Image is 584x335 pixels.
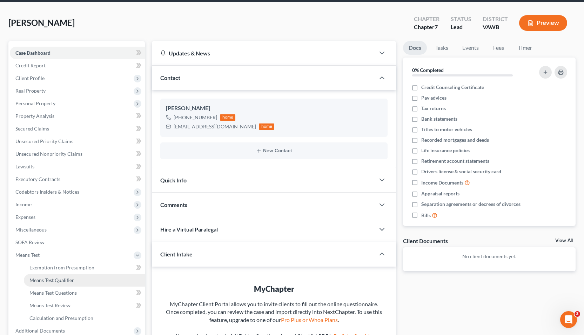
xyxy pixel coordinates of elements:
div: Chapter [414,23,439,31]
div: home [259,123,274,130]
span: Quick Info [160,177,187,183]
span: Appraisal reports [421,190,459,197]
span: Secured Claims [15,126,49,132]
div: [PHONE_NUMBER] [174,114,217,121]
span: Personal Property [15,100,55,106]
span: Retirement account statements [421,158,489,165]
span: Drivers license & social security card [421,168,501,175]
span: Means Test [15,252,40,258]
span: Means Test Qualifier [29,277,74,283]
span: Real Property [15,88,46,94]
span: Separation agreements or decrees of divorces [421,201,521,208]
p: No client documents yet. [409,253,570,260]
div: Chapter [414,15,439,23]
div: VAWB [483,23,508,31]
a: Docs [403,41,427,55]
span: Comments [160,201,187,208]
span: Executory Contracts [15,176,60,182]
div: Lead [451,23,471,31]
span: Unsecured Nonpriority Claims [15,151,82,157]
span: Tax returns [421,105,446,112]
a: Means Test Review [24,299,145,312]
a: Means Test Qualifier [24,274,145,287]
div: Updates & News [160,49,367,57]
a: Unsecured Priority Claims [10,135,145,148]
span: Life insurance policies [421,147,470,154]
span: Exemption from Presumption [29,264,94,270]
div: MyChapter [166,283,382,294]
span: Pay advices [421,94,447,101]
div: [PERSON_NAME] [166,104,382,113]
a: SOFA Review [10,236,145,249]
span: Property Analysis [15,113,54,119]
span: Titles to motor vehicles [421,126,472,133]
a: Pro Plus or Whoa Plans [281,316,338,323]
iframe: Intercom live chat [560,311,577,328]
span: Expenses [15,214,35,220]
span: 3 [575,311,580,317]
a: Calculation and Presumption [24,312,145,324]
span: Means Test Review [29,302,71,308]
span: Calculation and Presumption [29,315,93,321]
span: Income Documents [421,179,463,186]
strong: 0% Completed [412,67,444,73]
a: Credit Report [10,59,145,72]
span: Recorded mortgages and deeds [421,136,489,143]
span: Client Intake [160,251,193,257]
span: Bills [421,212,431,219]
span: Contact [160,74,180,81]
a: Unsecured Nonpriority Claims [10,148,145,160]
span: 7 [435,24,438,30]
a: Events [457,41,484,55]
div: Client Documents [403,237,448,244]
a: Tasks [430,41,454,55]
a: Executory Contracts [10,173,145,186]
div: home [220,114,235,121]
span: Bank statements [421,115,457,122]
span: Credit Counseling Certificate [421,84,484,91]
span: Credit Report [15,62,46,68]
span: Income [15,201,32,207]
span: Hire a Virtual Paralegal [160,226,218,233]
span: MyChapter Client Portal allows you to invite clients to fill out the online questionnaire. Once c... [166,301,382,323]
span: Codebtors Insiders & Notices [15,189,79,195]
span: [PERSON_NAME] [8,18,75,28]
span: Unsecured Priority Claims [15,138,73,144]
span: SOFA Review [15,239,45,245]
span: Means Test Questions [29,290,77,296]
span: Miscellaneous [15,227,47,233]
div: Status [451,15,471,23]
a: Secured Claims [10,122,145,135]
a: Means Test Questions [24,287,145,299]
div: [EMAIL_ADDRESS][DOMAIN_NAME] [174,123,256,130]
span: Lawsuits [15,163,34,169]
span: Client Profile [15,75,45,81]
a: View All [555,238,573,243]
a: Exemption from Presumption [24,261,145,274]
a: Timer [512,41,538,55]
div: District [483,15,508,23]
button: Preview [519,15,567,31]
a: Case Dashboard [10,47,145,59]
a: Fees [487,41,510,55]
span: Additional Documents [15,328,65,334]
button: New Contact [166,148,382,154]
a: Lawsuits [10,160,145,173]
a: Property Analysis [10,110,145,122]
span: Case Dashboard [15,50,51,56]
